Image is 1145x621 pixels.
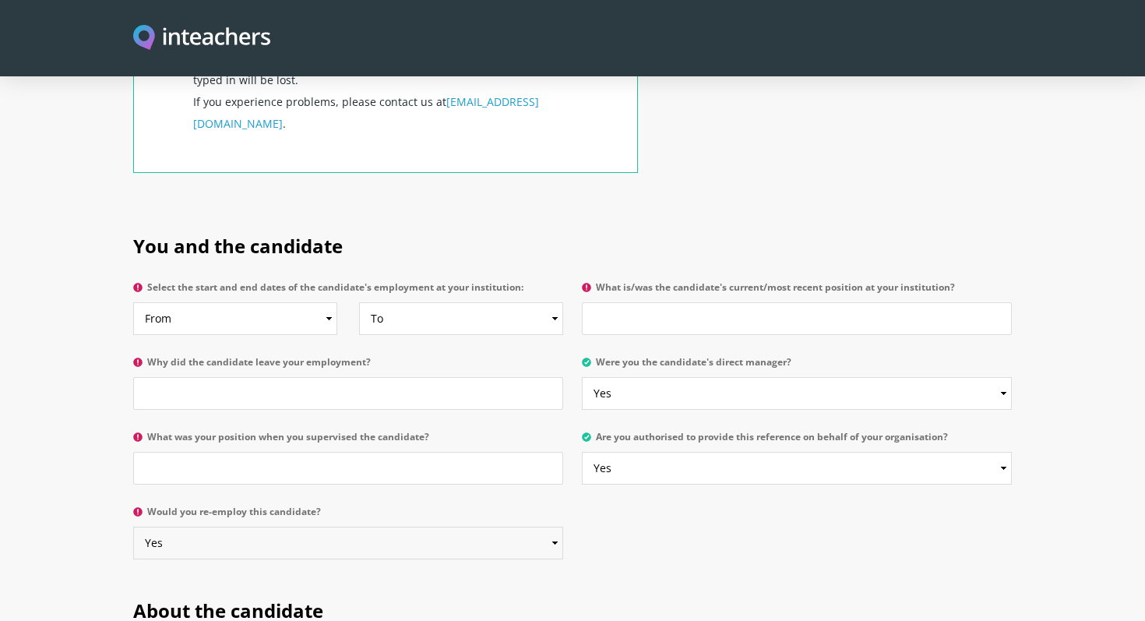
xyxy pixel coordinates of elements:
[133,506,563,527] label: Would you re-employ this candidate?
[133,357,563,377] label: Why did the candidate leave your employment?
[133,432,563,452] label: What was your position when you supervised the candidate?
[133,282,563,302] label: Select the start and end dates of the candidate's employment at your institution:
[582,432,1012,452] label: Are you authorised to provide this reference on behalf of your organisation?
[133,25,270,52] img: Inteachers
[582,282,1012,302] label: What is/was the candidate's current/most recent position at your institution?
[582,357,1012,377] label: Were you the candidate's direct manager?
[193,19,618,172] p: If you navigate away from this form before submitting it, anything you have typed in will be lost...
[133,233,343,259] span: You and the candidate
[133,25,270,52] a: Visit this site's homepage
